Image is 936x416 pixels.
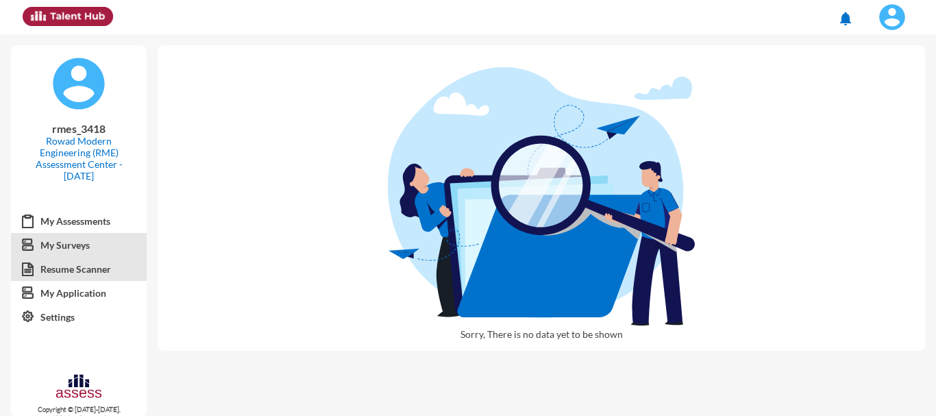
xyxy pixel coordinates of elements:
img: default%20profile%20image.svg [51,56,106,111]
a: My Application [11,281,147,306]
a: Settings [11,305,147,330]
mat-icon: notifications [837,10,854,27]
a: Resume Scanner [11,257,147,282]
img: assesscompany-logo.png [55,373,102,402]
p: rmes_3418 [22,122,136,135]
p: Sorry, There is no data yet to be shown [388,328,695,351]
a: My Surveys [11,233,147,258]
a: My Assessments [11,209,147,234]
p: Rowad Modern Engineering (RME) Assessment Center - [DATE] [22,135,136,182]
